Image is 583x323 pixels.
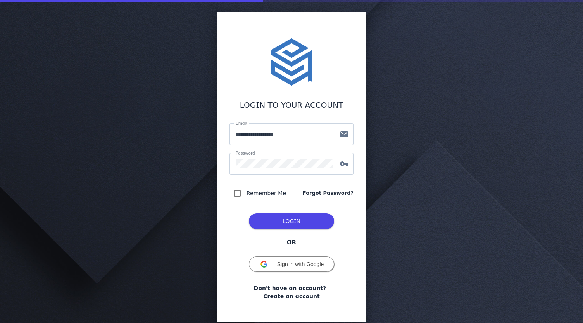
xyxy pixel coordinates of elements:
[236,151,255,155] mat-label: Password
[249,256,334,272] button: Sign in with Google
[277,261,324,267] span: Sign in with Google
[284,238,299,247] span: OR
[335,130,354,139] mat-icon: mail
[283,218,300,224] span: LOGIN
[229,99,354,111] div: LOGIN TO YOUR ACCOUNT
[236,121,247,125] mat-label: Email
[267,37,316,87] img: stacktome.svg
[249,213,334,229] button: LOG IN
[263,292,319,301] a: Create an account
[245,189,286,198] label: Remember Me
[303,189,354,197] a: Forgot Password?
[335,159,354,168] mat-icon: vpn_key
[254,284,326,292] span: Don't have an account?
